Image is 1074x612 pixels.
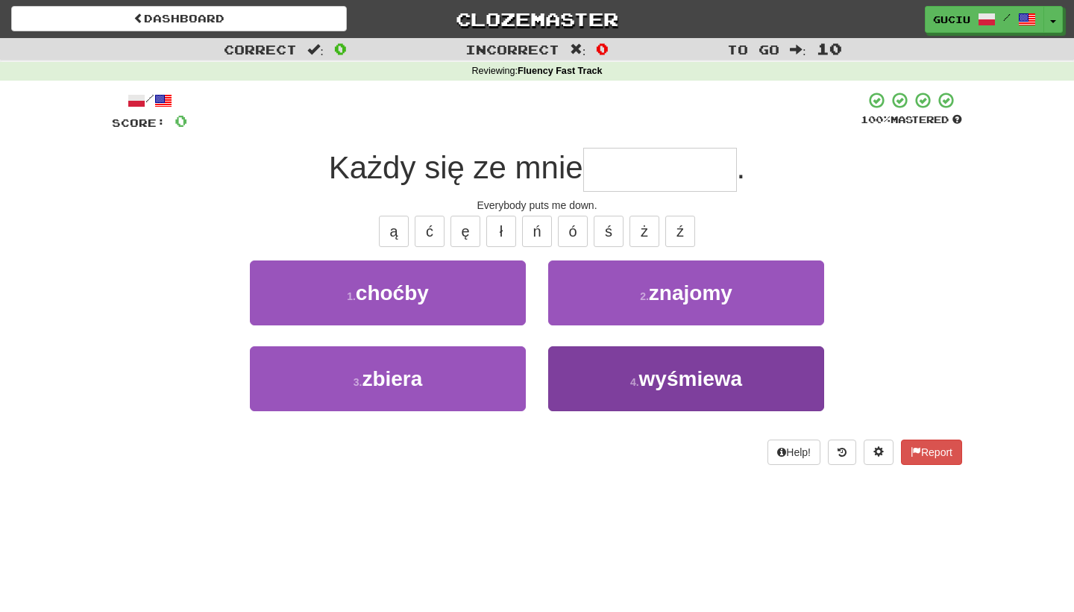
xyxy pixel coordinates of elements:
span: choćby [356,281,429,305]
button: ź [665,216,695,247]
span: To go [727,42,779,57]
span: Incorrect [465,42,559,57]
span: Każdy się ze mnie [329,150,583,185]
strong: Fluency Fast Track [518,66,602,76]
button: ś [594,216,624,247]
span: 0 [175,111,187,130]
span: zbiera [362,367,422,390]
button: ę [450,216,480,247]
small: 1 . [347,290,356,302]
span: / [1003,12,1011,22]
a: Guciu / [925,6,1044,33]
button: ć [415,216,445,247]
span: 0 [596,40,609,57]
span: 100 % [861,113,891,125]
div: / [112,91,187,110]
div: Everybody puts me down. [112,198,962,213]
button: ń [522,216,552,247]
span: 0 [334,40,347,57]
span: Correct [224,42,297,57]
a: Dashboard [11,6,347,31]
button: ó [558,216,588,247]
small: 4 . [630,376,639,388]
button: Round history (alt+y) [828,440,856,465]
span: wyśmiewa [639,367,743,390]
button: ż [629,216,659,247]
button: ą [379,216,409,247]
div: Mastered [861,113,962,127]
span: : [307,43,324,56]
small: 2 . [640,290,649,302]
span: Score: [112,116,166,129]
span: 10 [817,40,842,57]
button: ł [486,216,516,247]
span: Guciu [933,13,970,26]
small: 3 . [354,376,362,388]
button: Help! [767,440,820,465]
span: : [790,43,806,56]
button: 3.zbiera [250,346,526,411]
button: 1.choćby [250,260,526,325]
a: Clozemaster [369,6,705,32]
span: : [570,43,586,56]
button: 4.wyśmiewa [548,346,824,411]
span: . [737,150,746,185]
button: 2.znajomy [548,260,824,325]
button: Report [901,440,962,465]
span: znajomy [649,281,732,305]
